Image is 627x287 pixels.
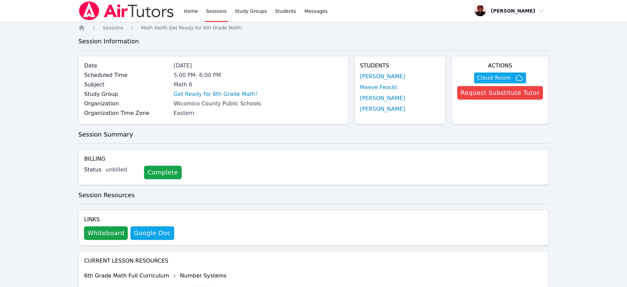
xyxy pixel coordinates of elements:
label: Status [84,166,101,174]
div: Eastern [174,109,343,117]
span: Math 6 with Get Ready for 6th Grade Math! [141,25,242,30]
h4: Current Lesson Resources [84,257,543,265]
div: 5:00 PM - 6:00 PM [174,71,343,79]
h4: Students [360,62,440,70]
label: Organization Time Zone [84,109,169,117]
a: Get Ready for 6th Grade Math! [174,90,257,98]
label: Organization [84,100,169,108]
h3: Session Information [78,37,549,46]
label: Study Group [84,90,169,98]
a: Complete [144,166,181,179]
h3: Session Resources [78,190,549,200]
label: Scheduled Time [84,71,169,79]
div: Math 6 [174,81,343,89]
a: Google Doc [130,226,174,240]
nav: Breadcrumb [78,24,549,31]
label: Date [84,62,169,70]
a: Sessions [103,24,123,31]
img: Air Tutors [78,1,174,20]
a: [PERSON_NAME] [360,105,405,113]
span: Sessions [103,25,123,30]
div: 6th Grade Math Full Curriculum Number Systems [84,270,226,281]
h4: Links [84,216,174,224]
h4: Actions [457,62,543,70]
a: [PERSON_NAME] [360,94,405,102]
h3: Session Summary [78,130,549,139]
button: Cloud Room [474,73,526,83]
div: unbilled [105,166,139,174]
div: [DATE] [174,62,343,70]
label: Subject [84,81,169,89]
span: Messages [304,8,328,15]
button: Request Substitute Tutor [457,86,543,100]
div: Wicomico County Public Schools [174,100,343,108]
a: [PERSON_NAME] [360,73,405,81]
a: Maeve Feockt [360,83,397,91]
button: Whiteboard [84,226,128,240]
span: Cloud Room [477,74,511,82]
a: Math 6with Get Ready for 6th Grade Math! [141,24,242,31]
h4: Billing [84,155,543,163]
